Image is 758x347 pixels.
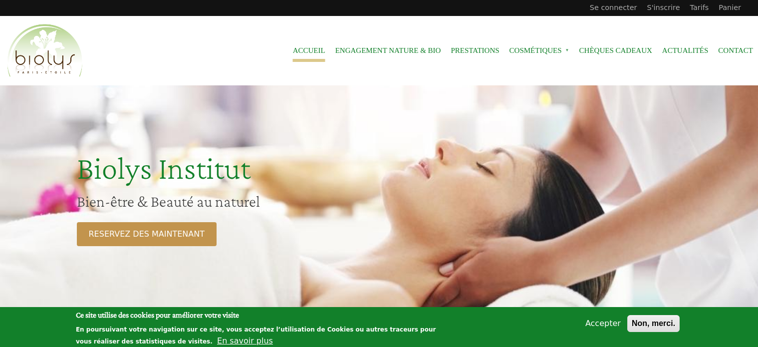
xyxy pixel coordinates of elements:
[335,39,441,62] a: Engagement Nature & Bio
[565,48,569,52] span: »
[5,22,85,79] img: Accueil
[627,315,680,332] button: Non, merci.
[77,192,470,211] h2: Bien-être & Beauté au naturel
[77,150,251,186] span: Biolys Institut
[76,310,440,321] h2: Ce site utilise des cookies pour améliorer votre visite
[509,39,569,62] span: Cosmétiques
[718,39,753,62] a: Contact
[217,335,273,347] button: En savoir plus
[76,326,436,345] p: En poursuivant votre navigation sur ce site, vous acceptez l’utilisation de Cookies ou autres tra...
[451,39,499,62] a: Prestations
[293,39,325,62] a: Accueil
[77,222,217,246] a: RESERVEZ DES MAINTENANT
[579,39,652,62] a: Chèques cadeaux
[581,318,625,330] button: Accepter
[662,39,709,62] a: Actualités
